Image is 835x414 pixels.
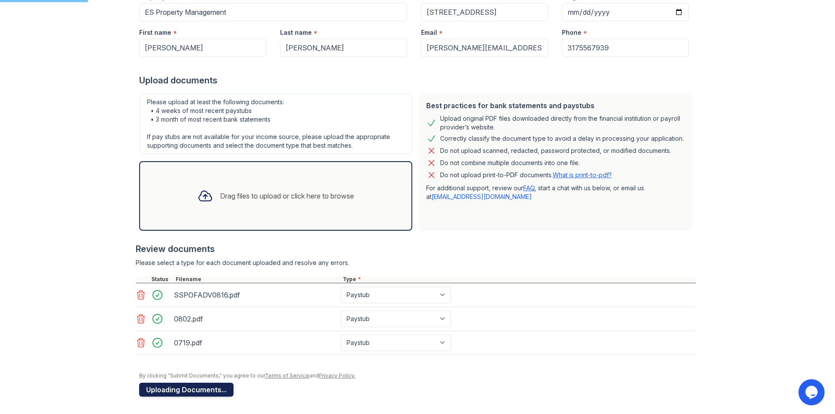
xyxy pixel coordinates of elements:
[523,184,534,192] a: FAQ
[440,146,671,156] div: Do not upload scanned, redacted, password protected, or modified documents.
[139,74,696,86] div: Upload documents
[265,372,309,379] a: Terms of Service
[139,28,171,37] label: First name
[139,93,412,154] div: Please upload at least the following documents: • 4 weeks of most recent paystubs • 3 month of mo...
[319,372,355,379] a: Privacy Policy.
[139,383,234,397] button: Uploading Documents...
[174,336,337,350] div: 0719.pdf
[440,133,684,144] div: Correctly classify the document type to avoid a delay in processing your application.
[174,276,341,283] div: Filename
[150,276,174,283] div: Status
[798,379,826,405] iframe: chat widget
[426,100,685,111] div: Best practices for bank statements and paystubs
[136,258,696,267] div: Please select a type for each document uploaded and resolve any errors.
[341,276,696,283] div: Type
[139,372,696,379] div: By clicking "Submit Documents," you agree to our and
[220,191,354,201] div: Drag files to upload or click here to browse
[421,28,437,37] label: Email
[136,243,696,255] div: Review documents
[426,184,685,201] p: For additional support, review our , start a chat with us below, or email us at
[440,114,685,132] div: Upload original PDF files downloaded directly from the financial institution or payroll provider’...
[174,288,337,302] div: SSPOFADV0816.pdf
[440,171,612,179] p: Do not upload print-to-PDF documents.
[562,28,581,37] label: Phone
[440,158,580,168] div: Do not combine multiple documents into one file.
[174,312,337,326] div: 0802.pdf
[553,171,612,179] a: What is print-to-pdf?
[431,193,532,200] a: [EMAIL_ADDRESS][DOMAIN_NAME]
[280,28,312,37] label: Last name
